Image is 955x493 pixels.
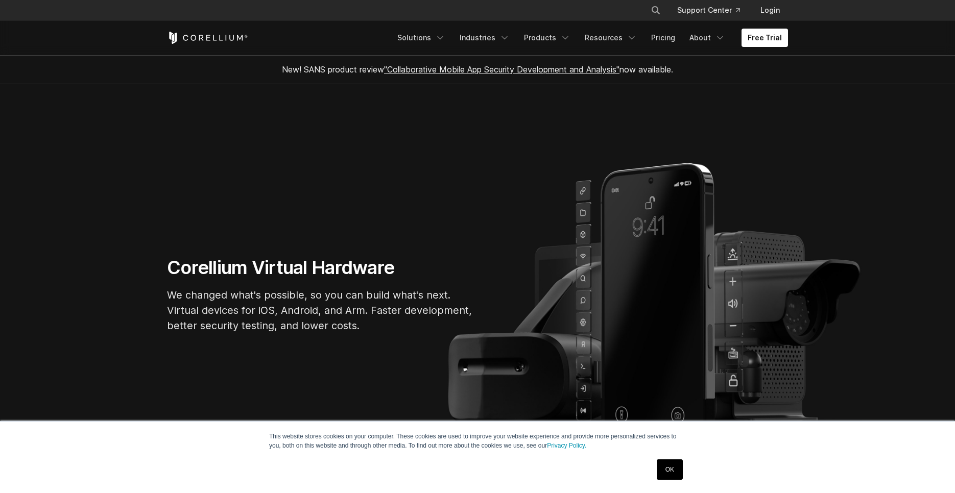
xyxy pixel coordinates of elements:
button: Search [647,1,665,19]
a: Products [518,29,577,47]
a: Login [752,1,788,19]
div: Navigation Menu [638,1,788,19]
p: We changed what's possible, so you can build what's next. Virtual devices for iOS, Android, and A... [167,287,473,333]
div: Navigation Menu [391,29,788,47]
a: Industries [453,29,516,47]
a: Solutions [391,29,451,47]
p: This website stores cookies on your computer. These cookies are used to improve your website expe... [269,432,686,450]
a: OK [657,459,683,480]
a: Corellium Home [167,32,248,44]
span: New! SANS product review now available. [282,64,673,75]
h1: Corellium Virtual Hardware [167,256,473,279]
a: Resources [579,29,643,47]
a: About [683,29,731,47]
a: "Collaborative Mobile App Security Development and Analysis" [384,64,619,75]
a: Support Center [669,1,748,19]
a: Privacy Policy. [547,442,586,449]
a: Pricing [645,29,681,47]
a: Free Trial [742,29,788,47]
